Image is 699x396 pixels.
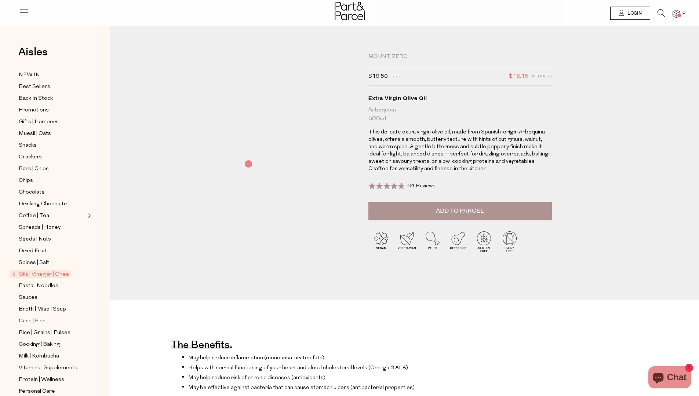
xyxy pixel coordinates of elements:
span: Cans | Fish [19,317,45,326]
h4: The benefits. [171,344,232,349]
span: Protein | Wellness [19,375,64,384]
img: P_P-ICONS-Live_Bec_V11_Dairy_Free.svg [497,229,523,254]
a: Oils | Vinegar | Ghee [12,270,85,279]
a: Protein | Wellness [19,375,85,384]
span: Coffee | Tea [19,212,49,220]
inbox-online-store-chat: Shopify online store chat [646,366,693,390]
a: Muesli | Oats [19,129,85,138]
span: Spreads | Honey [19,223,61,232]
span: $18.15 [509,72,528,81]
span: Milk | Kombucha [19,352,59,361]
a: Back In Stock [19,94,85,103]
a: Rice | Grains | Pulses [19,328,85,337]
span: Snacks [19,141,37,150]
span: Gifts | Hampers [19,118,59,126]
img: P_P-ICONS-Live_Bec_V11_Paleo.svg [420,229,445,254]
a: Coffee | Tea [19,211,85,220]
span: NEW IN [19,71,40,80]
a: Sauces [19,293,85,302]
span: Personal Care [19,387,55,396]
img: P_P-ICONS-Live_Bec_V11_Ketogenic.svg [445,229,471,254]
a: NEW IN [19,70,85,80]
span: Best Sellers [19,82,50,91]
span: Oils | Vinegar | Ghee [10,270,71,278]
span: Muesli | Oats [19,129,51,138]
span: Dried Fruit [19,247,47,256]
span: $19.50 [368,72,388,81]
span: Drinking Chocolate [19,200,67,209]
a: 0 [673,10,680,18]
a: Cooking | Baking [19,340,85,349]
a: Vitamins | Supplements [19,363,85,373]
span: Aisles [18,44,48,60]
img: Part&Parcel [335,2,365,20]
a: Gifts | Hampers [19,117,85,126]
span: Crackers [19,153,43,162]
a: Login [610,7,650,20]
span: Chocolate [19,188,45,197]
a: Dried Fruit [19,246,85,256]
a: Best Sellers [19,82,85,91]
a: Drinking Chocolate [19,199,85,209]
a: Aisles [18,47,48,65]
a: Personal Care [19,387,85,396]
span: 0 [681,10,687,16]
a: Spices | Salt [19,258,85,267]
span: RRP [392,72,400,81]
li: Helps with normal functioning of your heart and blood cholesterol levels (Omega 3 ALA) [182,364,468,371]
a: Snacks [19,141,85,150]
span: Cooking | Baking [19,340,60,349]
img: P_P-ICONS-Live_Bec_V11_Vegetarian.svg [394,229,420,254]
a: Milk | Kombucha [19,352,85,361]
span: Members [532,72,552,81]
div: Extra Virgin Olive Oil [368,95,552,102]
p: This delicate extra virgin olive oil, made from Spanish-origin Arbequina olives, offers a smooth,... [368,129,552,173]
span: Seeds | Nuts [19,235,51,244]
span: Chips [19,176,33,185]
span: Login [626,10,642,16]
li: May help reduce inflammation (monounsaturated fats) [182,354,468,361]
a: Promotions [19,106,85,115]
span: 64 Reviews [407,183,436,189]
span: Back In Stock [19,94,53,103]
li: May help reduce risk of chronic diseases (antioxidants) [182,374,468,381]
a: Crackers [19,153,85,162]
a: Cans | Fish [19,316,85,326]
a: Broth | Miso | Soup [19,305,85,314]
span: Add to Parcel [436,207,484,215]
a: Chocolate [19,188,85,197]
button: Add to Parcel [368,202,552,220]
a: Chips [19,176,85,185]
span: Sauces [19,293,37,302]
div: Mount Zero [368,53,552,60]
a: Seeds | Nuts [19,235,85,244]
span: Bars | Chips [19,165,49,173]
span: Pasta | Noodles [19,282,58,290]
a: Pasta | Noodles [19,281,85,290]
span: Vitamins | Supplements [19,364,77,373]
a: Spreads | Honey [19,223,85,232]
a: Bars | Chips [19,164,85,173]
button: Expand/Collapse Coffee | Tea [86,211,91,220]
span: Rice | Grains | Pulses [19,329,70,337]
img: P_P-ICONS-Live_Bec_V11_Vegan.svg [368,229,394,254]
span: Promotions [19,106,49,115]
li: May be effective against bacteria that can cause stomach ulcers (antibacterial properties) [182,384,468,391]
img: P_P-ICONS-Live_Bec_V11_Gluten_Free.svg [471,229,497,254]
span: Spices | Salt [19,258,49,267]
span: Broth | Miso | Soup [19,305,66,314]
div: Arbequina 500ml [368,106,552,123]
